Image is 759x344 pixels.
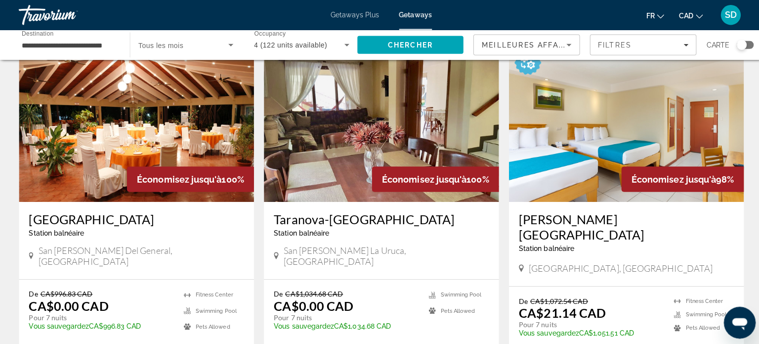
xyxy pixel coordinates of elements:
[380,173,464,183] span: Économisez jusqu'à
[330,11,378,19] a: Getaways Plus
[438,290,479,296] span: Swimming Pool
[23,30,54,37] span: Destination
[516,318,660,327] p: Pour 7 nuits
[516,303,602,318] p: CA$21.14 CAD
[479,39,568,50] mat-select: Sort by
[30,296,109,311] p: CA$0.00 CAD
[273,228,328,236] span: Station balnéaire
[30,228,84,236] span: Station balnéaire
[386,41,431,49] span: Chercher
[273,288,282,296] span: De
[506,42,739,200] img: Jacó Beach Hotel & Club
[39,243,243,265] span: San [PERSON_NAME] del General, [GEOGRAPHIC_DATA]
[30,320,89,328] span: Vous sauvegardez
[30,210,243,225] a: [GEOGRAPHIC_DATA]
[253,31,285,37] span: Occupancy
[516,295,525,303] span: De
[41,288,93,296] span: CA$996.83 CAD
[273,296,352,311] p: CA$0.00 CAD
[527,295,585,303] span: CA$1,072.54 CAD
[356,36,461,53] button: Search
[642,12,651,20] span: fr
[273,320,333,328] span: Vous sauvegardez
[681,322,716,329] span: Pets Allowed
[273,320,417,328] p: CA$1,034.68 CAD
[273,210,486,225] a: Taranova-[GEOGRAPHIC_DATA]
[720,10,732,20] span: SD
[370,165,496,191] div: 100%
[20,42,253,200] img: Hotel del Sur
[681,295,718,302] span: Fitness Center
[516,210,729,240] a: [PERSON_NAME][GEOGRAPHIC_DATA]
[681,309,722,315] span: Swimming Pool
[397,11,430,19] a: Getaways
[594,41,628,49] span: Filtres
[195,305,236,312] span: Swimming Pool
[642,8,660,23] button: Change language
[253,41,326,49] span: 4 (122 units available)
[479,41,574,49] span: Meilleures affaires
[284,288,341,296] span: CA$1,034.68 CAD
[516,243,571,250] span: Station balnéaire
[675,12,689,20] span: CAD
[587,34,692,55] button: Filters
[30,320,173,328] p: CA$996.83 CAD
[127,165,253,191] div: 100%
[526,261,708,272] span: [GEOGRAPHIC_DATA], [GEOGRAPHIC_DATA]
[702,38,725,51] span: Carte
[263,42,496,200] img: Taranova-Villas Palmas
[516,327,660,335] p: CA$1,051.51 CAD
[438,305,472,312] span: Pets Allowed
[195,290,232,296] span: Fitness Center
[195,321,229,328] span: Pets Allowed
[137,173,221,183] span: Économisez jusqu'à
[516,327,576,335] span: Vous sauvegardez
[138,41,183,49] span: Tous les mois
[283,243,486,265] span: San [PERSON_NAME] La Uruca, [GEOGRAPHIC_DATA]
[30,288,39,296] span: De
[20,2,119,28] a: Travorium
[675,8,699,23] button: Change currency
[628,173,712,183] span: Économisez jusqu'à
[714,4,739,25] button: User Menu
[719,304,751,336] iframe: Bouton de lancement de la fenêtre de messagerie
[273,311,417,320] p: Pour 7 nuits
[30,311,173,320] p: Pour 7 nuits
[23,39,117,51] input: Select destination
[618,165,739,191] div: 98%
